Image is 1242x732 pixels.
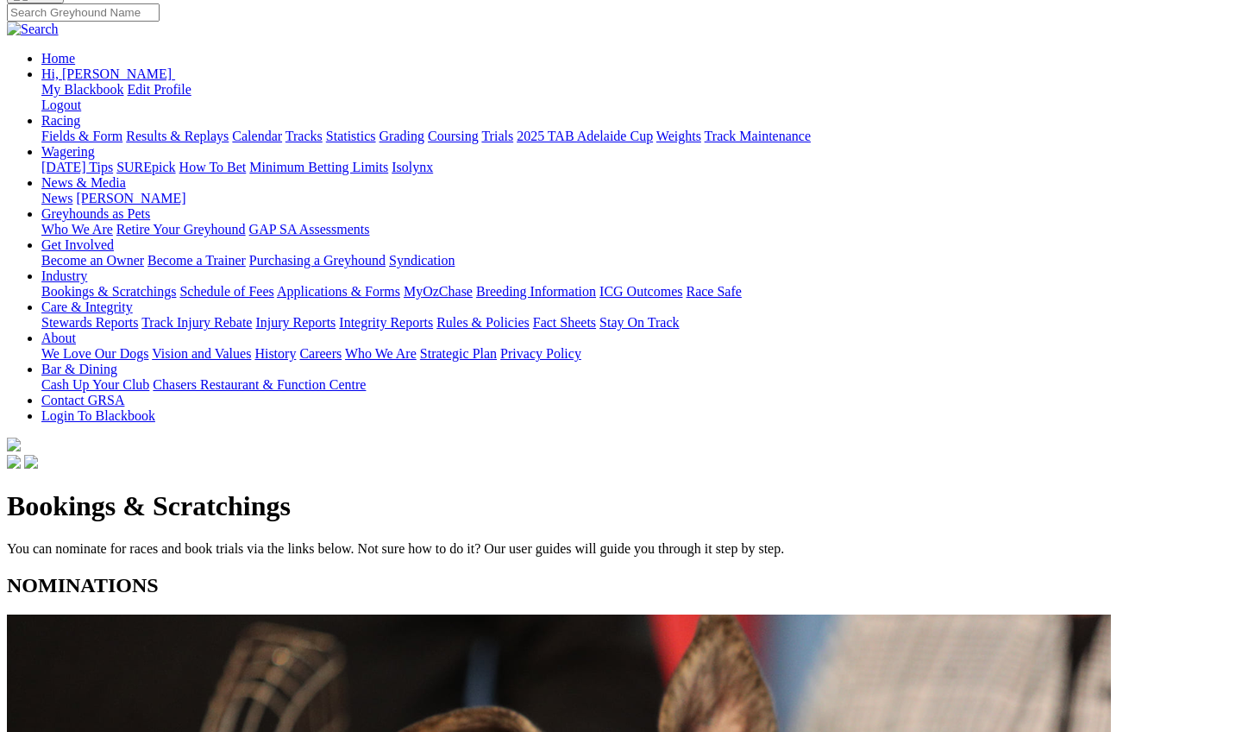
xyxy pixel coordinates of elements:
img: Search [7,22,59,37]
a: We Love Our Dogs [41,346,148,361]
a: Syndication [389,253,455,268]
a: Retire Your Greyhound [116,222,246,237]
a: Wagering [41,144,95,159]
a: Become a Trainer [147,253,246,268]
a: Integrity Reports [339,315,433,330]
span: Hi, [PERSON_NAME] [41,66,172,81]
a: Login To Blackbook [41,408,155,423]
a: Weights [656,129,701,143]
a: [PERSON_NAME] [76,191,185,205]
a: Cash Up Your Club [41,377,149,392]
a: Purchasing a Greyhound [249,253,386,268]
a: Vision and Values [152,346,251,361]
a: Privacy Policy [500,346,581,361]
a: Industry [41,268,87,283]
div: Racing [41,129,1235,144]
a: Home [41,51,75,66]
a: [DATE] Tips [41,160,113,174]
a: Calendar [232,129,282,143]
a: Breeding Information [476,284,596,299]
img: facebook.svg [7,455,21,469]
a: Minimum Betting Limits [249,160,388,174]
div: Wagering [41,160,1235,175]
div: Get Involved [41,253,1235,268]
a: GAP SA Assessments [249,222,370,237]
a: Bar & Dining [41,362,117,376]
div: News & Media [41,191,1235,206]
div: About [41,346,1235,362]
a: Results & Replays [126,129,229,143]
a: About [41,331,76,345]
a: Statistics [326,129,376,143]
a: 2025 TAB Adelaide Cup [517,129,653,143]
a: Racing [41,113,80,128]
a: Tracks [285,129,323,143]
div: Industry [41,284,1235,300]
a: Trials [481,129,513,143]
h2: NOMINATIONS [7,574,1235,597]
a: Stewards Reports [41,315,138,330]
a: Track Injury Rebate [141,315,252,330]
a: Strategic Plan [420,346,497,361]
div: Bar & Dining [41,377,1235,393]
a: SUREpick [116,160,175,174]
a: ICG Outcomes [599,284,682,299]
a: Stay On Track [599,315,679,330]
a: My Blackbook [41,82,124,97]
div: Hi, [PERSON_NAME] [41,82,1235,113]
a: Race Safe [686,284,741,299]
a: Get Involved [41,237,114,252]
a: Care & Integrity [41,300,133,314]
a: Hi, [PERSON_NAME] [41,66,175,81]
h1: Bookings & Scratchings [7,490,1235,522]
img: twitter.svg [24,455,38,469]
a: News [41,191,72,205]
a: News & Media [41,175,126,190]
a: History [254,346,296,361]
a: Isolynx [392,160,433,174]
a: Track Maintenance [705,129,811,143]
a: Bookings & Scratchings [41,284,176,299]
a: Who We Are [41,222,113,237]
img: logo-grsa-white.png [7,438,21,451]
div: Care & Integrity [41,315,1235,331]
p: You can nominate for races and book trials via the links below. Not sure how to do it? Our user g... [7,541,1235,557]
a: Fact Sheets [533,315,596,330]
a: Greyhounds as Pets [41,206,150,221]
a: Who We Are [345,346,417,361]
a: Contact GRSA [41,393,124,407]
a: Coursing [428,129,479,143]
a: Fields & Form [41,129,122,143]
a: How To Bet [179,160,247,174]
a: Schedule of Fees [179,284,273,299]
a: Rules & Policies [436,315,530,330]
div: Greyhounds as Pets [41,222,1235,237]
a: MyOzChase [404,284,473,299]
a: Applications & Forms [277,284,400,299]
a: Chasers Restaurant & Function Centre [153,377,366,392]
a: Careers [299,346,342,361]
input: Search [7,3,160,22]
a: Grading [379,129,424,143]
a: Edit Profile [128,82,191,97]
a: Logout [41,98,81,112]
a: Become an Owner [41,253,144,268]
a: Injury Reports [255,315,336,330]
